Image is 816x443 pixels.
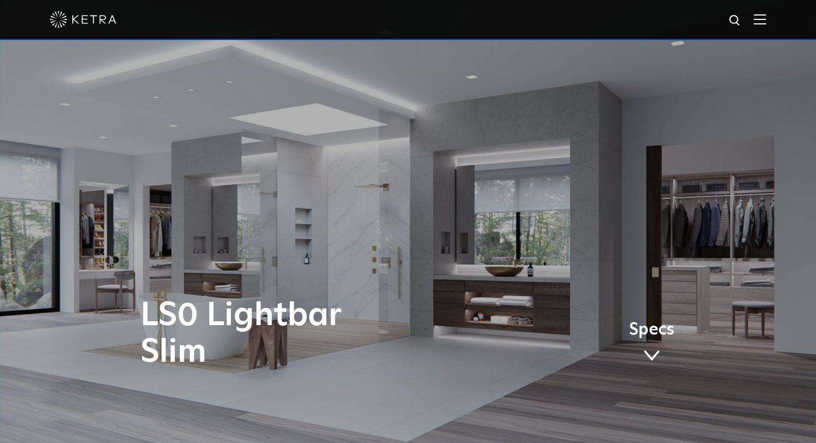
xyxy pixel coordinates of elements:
[629,322,674,338] span: Specs
[728,14,742,28] img: search icon
[50,11,117,28] img: ketra-logo-2019-white
[754,14,766,24] img: Hamburger%20Nav.svg
[140,297,454,371] h1: LS0 Lightbar Slim
[629,322,674,365] a: Specs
